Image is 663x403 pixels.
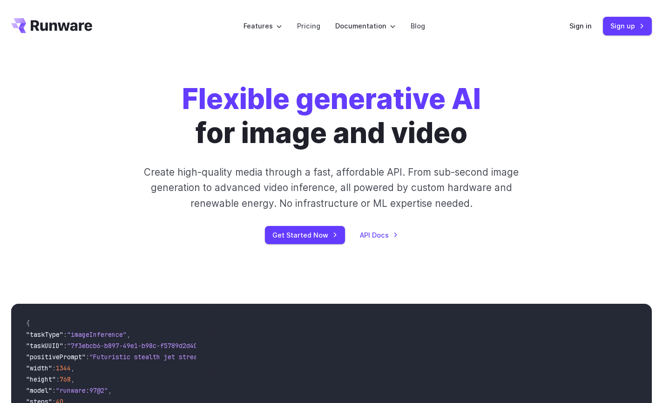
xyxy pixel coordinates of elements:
span: "runware:97@2" [56,386,108,395]
span: "7f3ebcb6-b897-49e1-b98c-f5789d2d40d7" [67,342,209,350]
span: "positivePrompt" [26,353,86,361]
a: Get Started Now [265,226,345,244]
strong: Flexible generative AI [182,82,481,116]
span: "taskUUID" [26,342,63,350]
span: , [108,386,112,395]
span: : [56,375,60,383]
span: "taskType" [26,330,63,339]
span: , [71,375,74,383]
span: "Futuristic stealth jet streaking through a neon-lit cityscape with glowing purple exhaust" [89,353,428,361]
a: Pricing [297,20,320,31]
span: : [63,330,67,339]
h1: for image and video [182,82,481,150]
span: : [86,353,89,361]
span: "imageInference" [67,330,127,339]
span: 1344 [56,364,71,372]
a: Blog [411,20,425,31]
span: { [26,319,30,328]
span: "model" [26,386,52,395]
p: Create high-quality media through a fast, affordable API. From sub-second image generation to adv... [127,164,537,211]
label: Documentation [335,20,396,31]
a: Go to / [11,18,92,33]
a: Sign in [569,20,592,31]
span: : [52,364,56,372]
span: 768 [60,375,71,383]
span: : [63,342,67,350]
span: , [127,330,130,339]
a: Sign up [603,17,652,35]
label: Features [244,20,282,31]
span: "width" [26,364,52,372]
span: , [71,364,74,372]
a: API Docs [360,230,398,240]
span: "height" [26,375,56,383]
span: : [52,386,56,395]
